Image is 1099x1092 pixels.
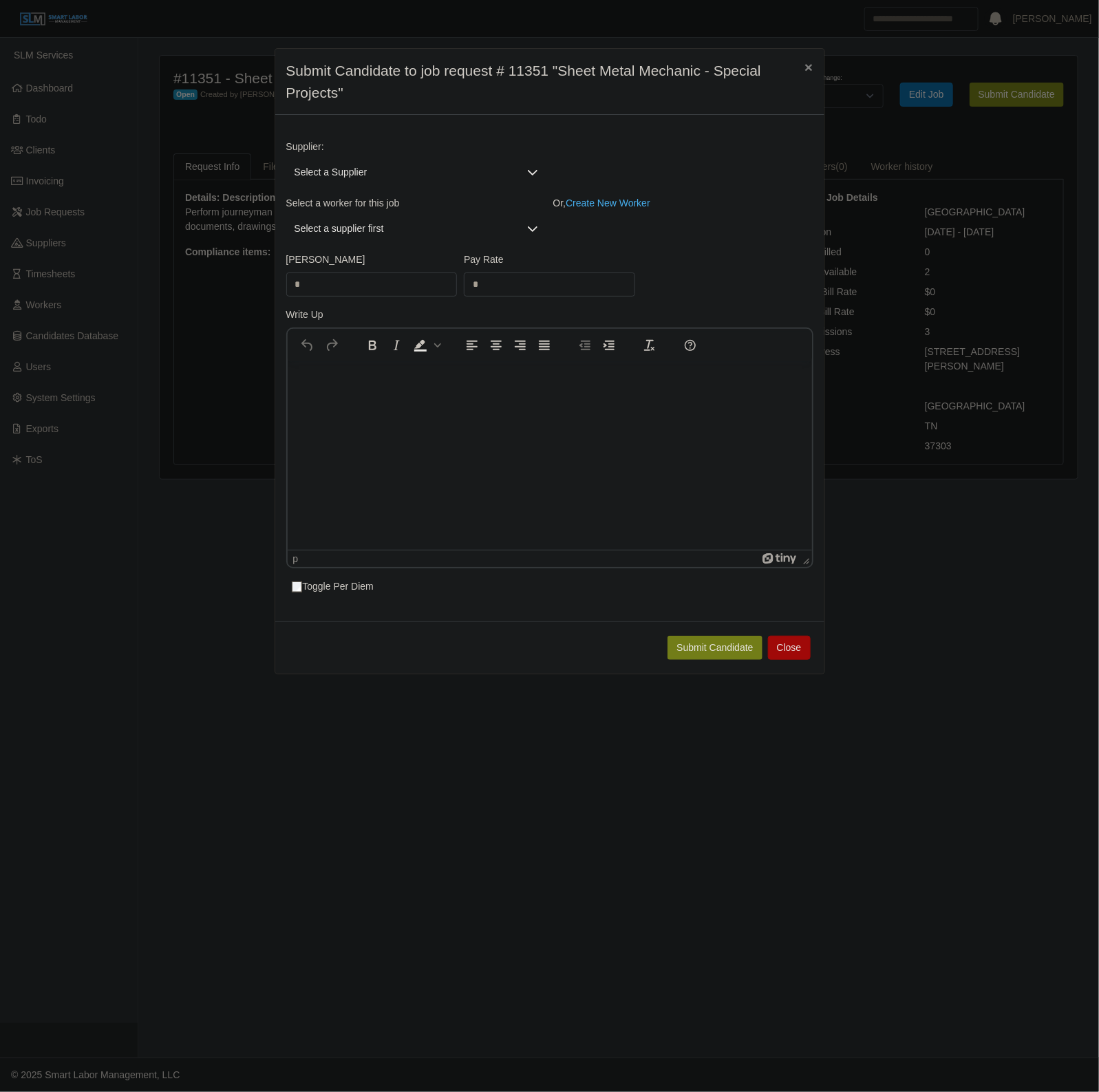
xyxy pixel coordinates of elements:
[460,336,483,355] button: Align left
[566,197,650,208] a: Create New Worker
[804,59,813,75] span: ×
[360,336,383,355] button: Bold
[597,336,620,355] button: Increase indent
[573,336,596,355] button: Decrease indent
[768,636,811,660] button: Close
[384,336,407,355] button: Italic
[484,336,507,355] button: Align center
[292,579,374,594] label: Toggle Per Diem
[508,336,531,355] button: Align right
[762,553,797,564] a: Powered by Tiny
[286,308,323,322] label: Write Up
[408,336,442,355] div: Background color Black
[793,49,824,85] button: Close
[668,636,762,660] button: Submit Candidate
[293,553,299,564] div: p
[286,160,519,185] span: Select a Supplier
[286,196,400,211] label: Select a worker for this job
[532,336,555,355] button: Justify
[288,361,812,550] iframe: Rich Text Area
[319,336,343,355] button: Redo
[550,196,817,242] div: Or,
[798,550,812,567] div: Press the Up and Down arrow keys to resize the editor.
[292,581,303,592] input: Toggle Per Diem
[637,336,661,355] button: Clear formatting
[286,60,794,103] h4: Submit Candidate to job request # 11351 "Sheet Metal Mechanic - Special Projects"
[286,140,324,154] label: Supplier:
[296,336,319,355] button: Undo
[678,336,701,355] button: Help
[286,253,365,267] label: [PERSON_NAME]
[464,253,504,267] label: Pay Rate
